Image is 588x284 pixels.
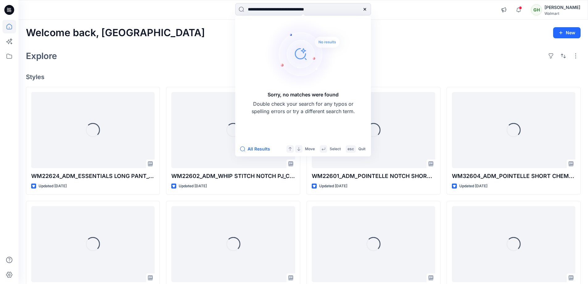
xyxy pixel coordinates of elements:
p: WM22601_ADM_POINTELLE NOTCH SHORTIE_COLORWAY [312,172,435,180]
p: WM22602_ADM_WHIP STITCH NOTCH PJ_COLORWAY [171,172,295,180]
p: Updated [DATE] [319,183,347,189]
p: Quit [358,146,365,152]
img: Sorry, no matches were found [265,17,351,91]
p: Double check your search for any typos or spelling errors or try a different search term. [251,100,356,115]
button: New [553,27,581,38]
div: [PERSON_NAME] [544,4,580,11]
p: Select [330,146,341,152]
button: All Results [240,145,274,153]
div: GH [531,4,542,15]
p: Updated [DATE] [179,183,207,189]
p: Move [305,146,315,152]
h2: Welcome back, [GEOGRAPHIC_DATA] [26,27,205,39]
h4: Styles [26,73,581,81]
p: Updated [DATE] [39,183,67,189]
h2: Explore [26,51,57,61]
p: WM22624_ADM_ESSENTIALS LONG PANT_COLORWAY [31,172,155,180]
p: Updated [DATE] [459,183,487,189]
div: Walmart [544,11,580,16]
p: esc [348,146,354,152]
h5: Sorry, no matches were found [268,91,339,98]
p: WM32604_ADM_POINTELLE SHORT CHEMISE_COLORWAY [452,172,575,180]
